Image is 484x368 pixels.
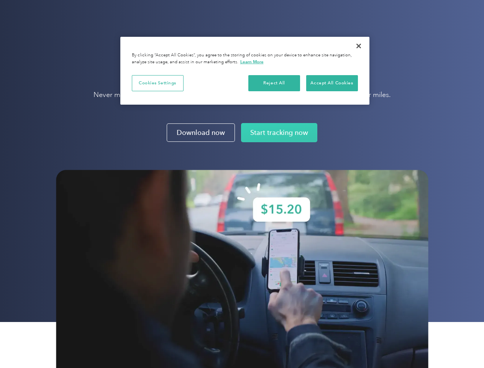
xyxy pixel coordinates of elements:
[240,59,264,64] a: More information about your privacy, opens in a new tab
[167,123,235,142] a: Download now
[132,52,358,66] div: By clicking “Accept All Cookies”, you agree to the storing of cookies on your device to enhance s...
[94,90,391,99] p: Never miss a mile with the Everlance mileage tracker app. Set it, forget it and track all your mi...
[350,38,367,54] button: Close
[132,75,184,91] button: Cookies Settings
[120,37,369,105] div: Cookie banner
[306,75,358,91] button: Accept All Cookies
[120,37,369,105] div: Privacy
[94,61,391,83] h1: Automatic mileage tracker
[241,123,317,142] a: Start tracking now
[248,75,300,91] button: Reject All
